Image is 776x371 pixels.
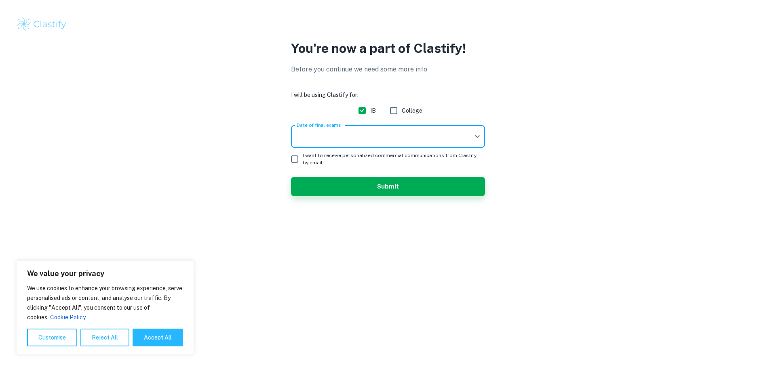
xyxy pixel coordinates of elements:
a: Cookie Policy [50,314,86,321]
span: IB [370,106,376,115]
img: Clastify logo [16,16,67,32]
span: College [402,106,422,115]
span: I want to receive personalized commercial communications from Clastify by email. [303,152,479,166]
p: We value your privacy [27,269,183,279]
button: Customise [27,329,77,346]
p: Before you continue we need some more info [291,65,485,74]
label: Date of final exams [297,122,341,128]
p: We use cookies to enhance your browsing experience, serve personalised ads or content, and analys... [27,283,183,322]
button: Submit [291,177,485,196]
a: Clastify logo [16,16,760,32]
div: We value your privacy [16,260,194,355]
button: Reject All [80,329,129,346]
h6: I will be using Clastify for: [291,90,485,99]
button: Accept All [133,329,183,346]
p: You're now a part of Clastify! [291,39,485,58]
